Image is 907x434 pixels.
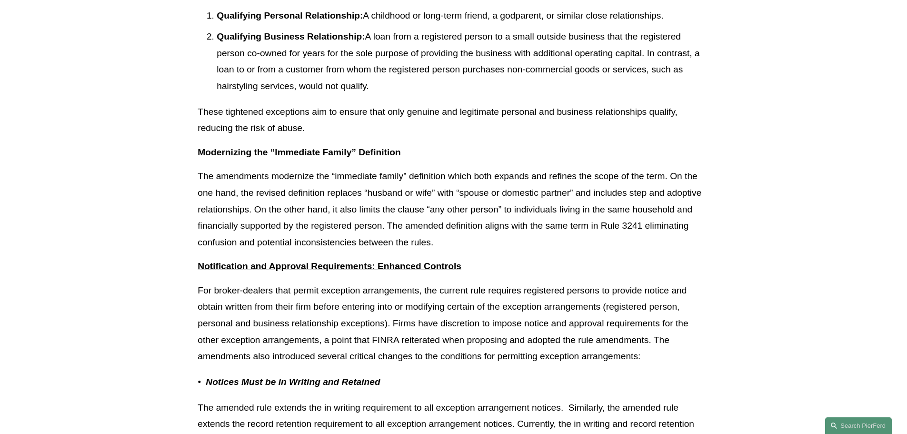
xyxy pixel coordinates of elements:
a: Search this site [825,417,892,434]
p: These tightened exceptions aim to ensure that only genuine and legitimate personal and business r... [198,104,709,137]
p: The amendments modernize the “immediate family” definition which both expands and refines the sco... [198,168,709,251]
p: A loan from a registered person to a small outside business that the registered person co-owned f... [217,29,709,94]
em: Notices Must be in Writing and Retained [206,377,380,387]
p: For broker-dealers that permit exception arrangements, the current rule requires registered perso... [198,283,709,365]
strong: Modernizing the “Immediate Family” Definition [198,147,400,157]
strong: Notification and Approval Requirements: Enhanced Controls [198,261,461,271]
strong: Qualifying Personal Relationship: [217,10,363,20]
strong: Qualifying Business Relationship: [217,31,365,41]
p: A childhood or long-term friend, a godparent, or similar close relationships. [217,8,709,24]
